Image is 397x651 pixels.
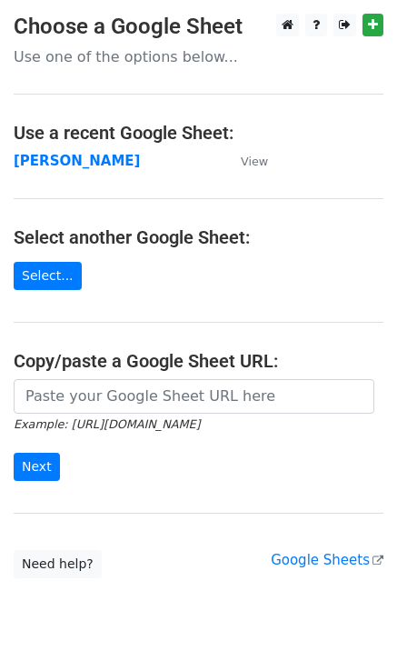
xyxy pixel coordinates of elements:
a: [PERSON_NAME] [14,153,140,169]
p: Use one of the options below... [14,47,383,66]
input: Next [14,453,60,481]
h4: Copy/paste a Google Sheet URL: [14,350,383,372]
a: Need help? [14,550,102,578]
input: Paste your Google Sheet URL here [14,379,374,414]
h4: Use a recent Google Sheet: [14,122,383,144]
h4: Select another Google Sheet: [14,226,383,248]
small: Example: [URL][DOMAIN_NAME] [14,417,200,431]
h3: Choose a Google Sheet [14,14,383,40]
a: View [223,153,268,169]
a: Select... [14,262,82,290]
small: View [241,155,268,168]
a: Google Sheets [271,552,383,568]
